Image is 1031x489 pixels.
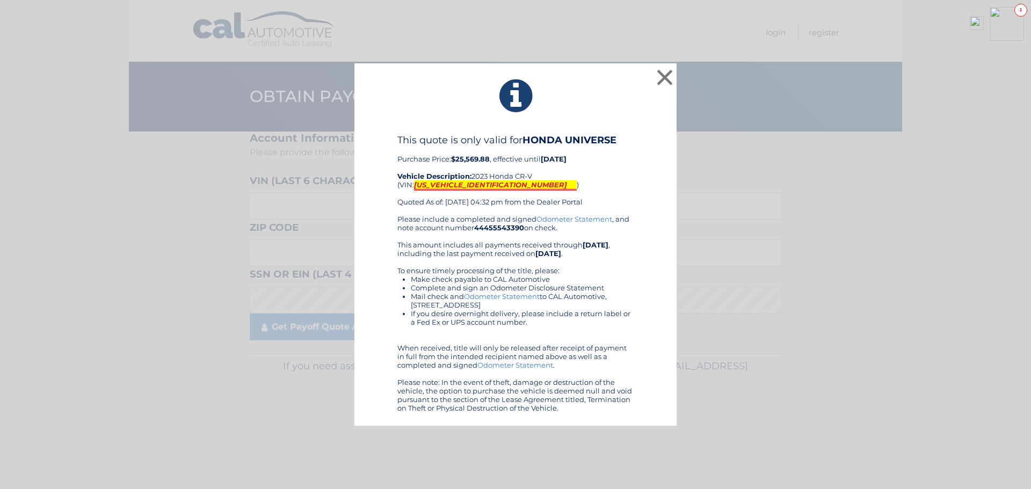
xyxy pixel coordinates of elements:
[411,309,634,326] li: If you desire overnight delivery, please include a return label or a Fed Ex or UPS account number.
[654,67,676,88] button: ×
[411,283,634,292] li: Complete and sign an Odometer Disclosure Statement
[397,134,634,215] div: Purchase Price: , effective until 2023 Honda CR-V (VIN: ) Quoted As of: [DATE] 04:32 pm from the ...
[464,292,540,301] a: Odometer Statement
[477,361,553,369] a: Odometer Statement
[474,223,524,232] b: 44455543390
[990,7,1024,41] img: minimized-icon.png
[536,215,612,223] a: Odometer Statement
[535,249,561,258] b: [DATE]
[522,134,616,146] b: HONDA UNIVERSE
[1014,4,1027,17] div: 1
[397,215,634,412] div: Please include a completed and signed , and note account number on check. This amount includes al...
[541,155,567,163] b: [DATE]
[583,240,608,249] b: [DATE]
[411,292,634,309] li: Mail check and to CAL Automotive, [STREET_ADDRESS]
[411,275,634,283] li: Make check payable to CAL Automotive
[397,172,471,180] strong: Vehicle Description:
[451,155,490,163] b: $25,569.88
[414,180,577,191] mark: [US_VEHICLE_IDENTIFICATION_NUMBER]
[397,134,634,146] h4: This quote is only valid for
[970,16,984,30] img: minimized-close.png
